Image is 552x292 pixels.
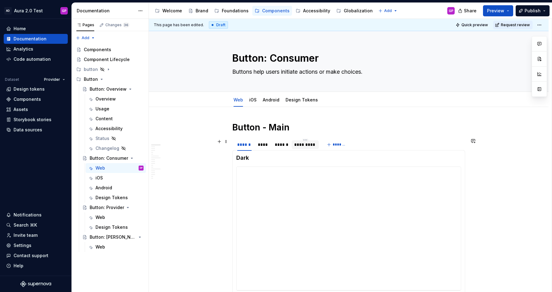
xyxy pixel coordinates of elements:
div: Design Tokens [95,195,128,201]
div: Home [14,26,26,32]
div: GP [62,8,67,13]
div: Draft [209,21,228,29]
a: Analytics [4,44,68,54]
a: Storybook stories [4,115,68,125]
div: Overview [95,96,116,102]
div: Storybook stories [14,117,51,123]
button: Publish [516,5,550,16]
a: Button: Provider [80,203,146,212]
div: Components [262,8,290,14]
div: Page tree [74,45,146,252]
div: Documentation [77,8,135,14]
a: Design Tokens [286,97,318,102]
div: Web [95,165,105,171]
a: Brand [186,6,211,16]
div: Contact support [14,253,48,259]
button: Search ⌘K [4,220,68,230]
div: Components [14,96,41,102]
div: GP [140,165,143,171]
button: Request review [493,21,533,29]
a: Globalization [334,6,375,16]
a: Accessibility [86,124,146,134]
a: Button: Consumer [80,153,146,163]
span: Share [464,8,477,14]
a: Button: Overview [80,84,146,94]
a: iOS [86,173,146,183]
a: Design Tokens [86,193,146,203]
div: Design Tokens [95,224,128,230]
a: Overview [86,94,146,104]
button: Quick preview [454,21,491,29]
a: Welcome [152,6,185,16]
div: button [84,66,98,72]
button: Notifications [4,210,68,220]
div: Android [260,93,282,106]
a: Settings [4,241,68,250]
div: Pages [76,23,94,27]
div: Button: Provider [90,204,124,211]
div: Components [84,47,111,53]
a: Design tokens [4,84,68,94]
a: Components [74,45,146,55]
button: Help [4,261,68,271]
span: Publish [525,8,541,14]
h4: Dark [236,154,461,162]
div: Web [95,244,105,250]
svg: Supernova Logo [20,281,51,287]
a: Components [4,94,68,104]
div: Data sources [14,127,42,133]
div: Status [95,135,109,142]
div: Button: [PERSON_NAME] [90,234,136,240]
div: Web [95,214,105,220]
div: Aura 2.0 Test [14,8,43,14]
div: Help [14,263,23,269]
div: Dataset [5,77,19,82]
a: Usage [86,104,146,114]
a: Web [86,242,146,252]
div: Button: Overview [90,86,127,92]
div: Brand [196,8,208,14]
button: Provider [41,75,68,84]
div: Component Lifecycle [84,56,130,63]
a: Web [233,97,243,102]
div: iOS [247,93,259,106]
button: Add [74,34,97,42]
a: Foundations [212,6,251,16]
a: Documentation [4,34,68,44]
button: Add [376,6,400,15]
div: iOS [95,175,103,181]
a: Content [86,114,146,124]
div: Analytics [14,46,33,52]
button: Contact support [4,251,68,261]
button: ADAura 2.0 TestGP [1,4,70,17]
div: Changes [105,23,129,27]
button: Share [455,5,481,16]
a: Home [4,24,68,34]
div: Content [95,116,113,122]
textarea: Button: Consumer [231,51,464,66]
a: Code automation [4,54,68,64]
div: Notifications [14,212,42,218]
div: Design tokens [14,86,45,92]
a: Design Tokens [86,222,146,232]
a: Data sources [4,125,68,135]
span: Provider [44,77,60,82]
a: WebGP [86,163,146,173]
div: Button: Consumer [90,155,128,161]
button: Preview [483,5,513,16]
a: Component Lifecycle [74,55,146,64]
div: Usage [95,106,109,112]
span: Preview [487,8,504,14]
span: 36 [123,23,129,27]
div: Android [95,185,112,191]
div: AD [4,7,12,14]
div: Search ⌘K [14,222,37,228]
div: Foundations [222,8,249,14]
div: Assets [14,106,28,113]
a: Web [86,212,146,222]
div: Changelog [95,145,119,151]
div: Documentation [14,36,47,42]
div: GP [449,8,453,13]
a: Components [252,6,292,16]
a: Changelog [86,143,146,153]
